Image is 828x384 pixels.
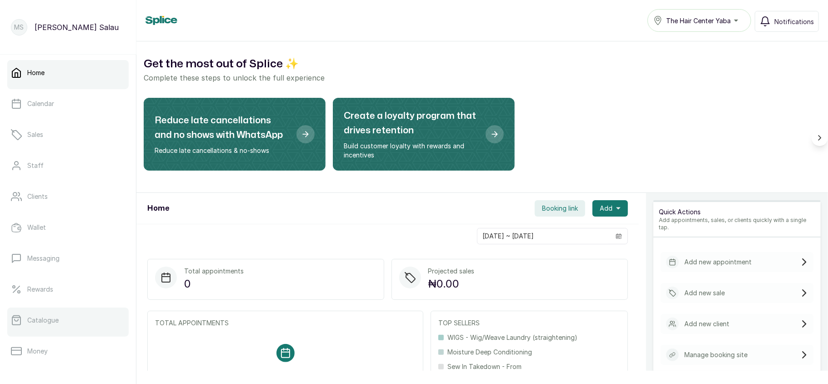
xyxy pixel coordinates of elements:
p: Calendar [27,99,54,108]
a: Sales [7,122,129,147]
p: Total appointments [184,267,244,276]
a: Home [7,60,129,86]
p: Projected sales [428,267,475,276]
p: [PERSON_NAME] Salau [35,22,119,33]
p: Clients [27,192,48,201]
p: Sales [27,130,43,139]
p: Money [27,347,48,356]
p: Complete these steps to unlock the full experience [144,72,821,83]
a: Clients [7,184,129,209]
p: TOP SELLERS [438,318,620,328]
p: Wallet [27,223,46,232]
button: The Hair Center Yaba [647,9,751,32]
h2: Create a loyalty program that drives retention [344,109,478,138]
p: TOTAL APPOINTMENTS [155,318,416,328]
a: Messaging [7,246,129,271]
p: 0 [184,276,244,292]
p: Catalogue [27,316,59,325]
button: Add [592,200,628,217]
p: Sew In Takedown - From [447,362,522,371]
p: No appointments. Visit your calendar to add some appointments for [DATE] [170,362,401,379]
div: Create a loyalty program that drives retention [333,98,515,171]
p: Reduce late cancellations & no-shows [155,146,289,155]
button: Booking link [535,200,585,217]
a: Rewards [7,277,129,302]
span: The Hair Center Yaba [666,16,731,25]
p: Staff [27,161,44,170]
p: Quick Actions [659,207,815,217]
a: Calendar [7,91,129,116]
p: Messaging [27,254,60,263]
a: Money [7,339,129,364]
p: Add new client [684,319,729,328]
a: Staff [7,153,129,178]
a: Wallet [7,215,129,240]
p: Home [27,68,45,77]
span: Add [600,204,612,213]
p: Build customer loyalty with rewards and incentives [344,141,478,160]
span: Booking link [542,204,578,213]
p: Rewards [27,285,53,294]
p: WIGS - Wig/Weave Laundry (straightening) [447,333,577,342]
div: Reduce late cancellations and no shows with WhatsApp [144,98,326,171]
p: Add new sale [684,288,725,298]
span: Notifications [774,17,814,26]
h1: Home [147,203,169,214]
p: Moisture Deep Conditioning [447,348,532,357]
p: MS [15,23,24,32]
a: Catalogue [7,308,129,333]
p: Add appointments, sales, or clients quickly with a single tap. [659,217,815,231]
button: Notifications [755,11,819,32]
p: Add new appointment [684,258,752,267]
h2: Get the most out of Splice ✨ [144,56,821,72]
input: Select date [477,228,610,244]
h2: Reduce late cancellations and no shows with WhatsApp [155,113,289,142]
svg: calendar [616,233,622,239]
p: Manage booking site [684,350,748,359]
p: ₦0.00 [428,276,475,292]
button: Scroll right [812,130,828,146]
